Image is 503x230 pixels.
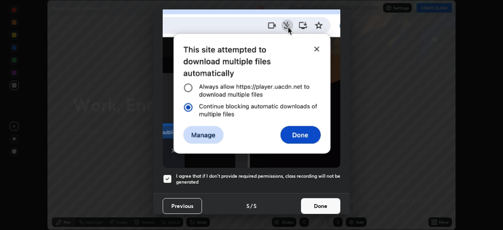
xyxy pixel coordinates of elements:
h4: 5 [253,202,257,210]
h4: 5 [246,202,250,210]
h5: I agree that if I don't provide required permissions, class recording will not be generated [176,173,340,185]
button: Previous [163,198,202,214]
button: Done [301,198,340,214]
h4: / [250,202,253,210]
